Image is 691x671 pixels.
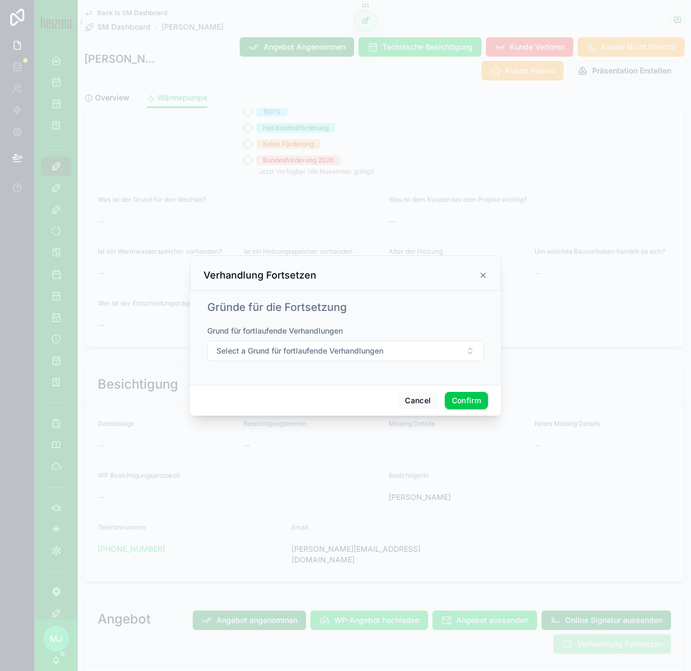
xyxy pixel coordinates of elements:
span: Select a Grund für fortlaufende Verhandlungen [216,345,383,356]
span: Grund für fortlaufende Verhandlungen [207,326,343,335]
button: Cancel [398,392,438,409]
h1: Gründe für die Fortsetzung [207,300,347,315]
h3: Verhandlung Fortsetzen [204,269,316,282]
button: Confirm [445,392,488,409]
button: Select Button [207,341,484,361]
